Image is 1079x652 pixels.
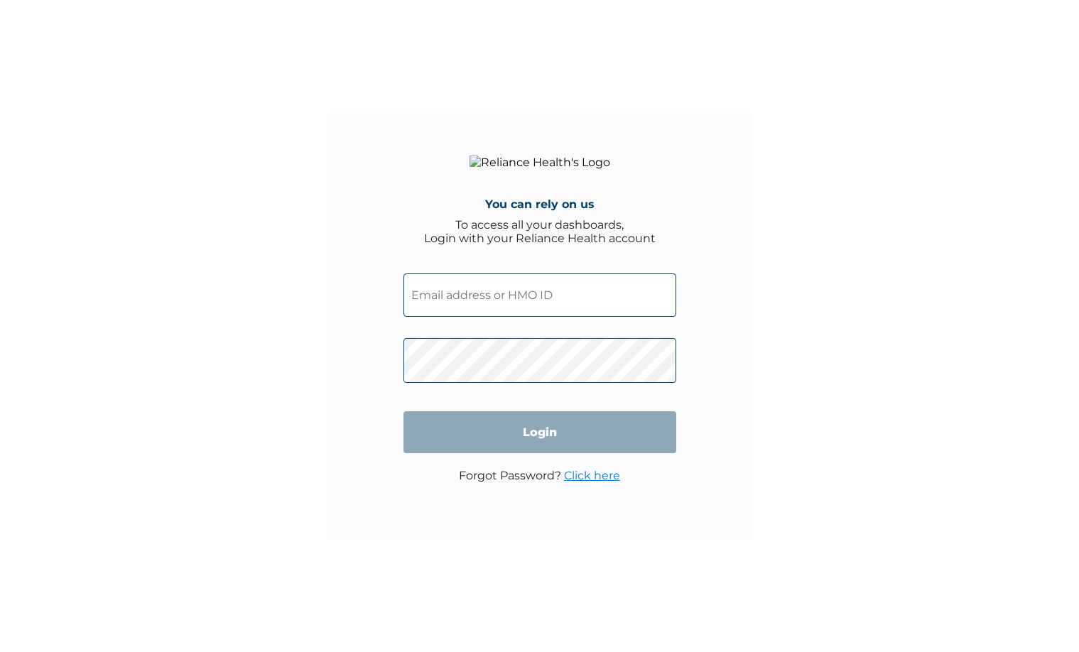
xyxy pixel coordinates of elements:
[564,469,620,482] a: Click here
[485,197,595,211] h4: You can rely on us
[459,469,620,482] p: Forgot Password?
[470,156,610,169] img: Reliance Health's Logo
[424,218,656,245] div: To access all your dashboards, Login with your Reliance Health account
[403,273,676,317] input: Email address or HMO ID
[403,411,676,453] input: Login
